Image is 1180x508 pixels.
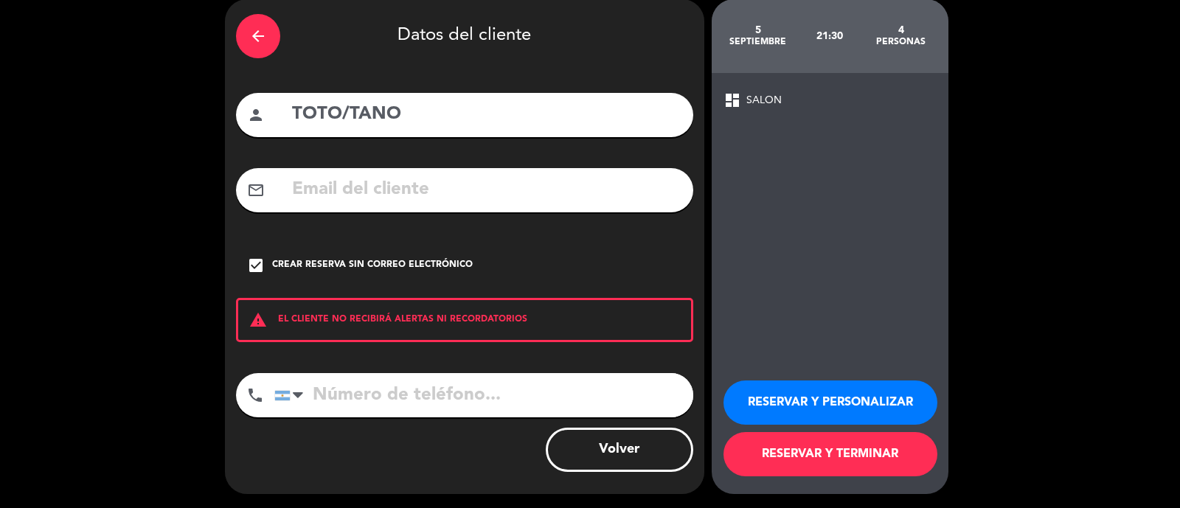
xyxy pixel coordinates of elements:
[794,10,865,62] div: 21:30
[546,428,693,472] button: Volver
[247,257,265,274] i: check_box
[247,106,265,124] i: person
[272,258,473,273] div: Crear reserva sin correo electrónico
[274,373,693,417] input: Número de teléfono...
[238,311,278,329] i: warning
[291,100,682,130] input: Nombre del cliente
[865,36,937,48] div: personas
[246,386,264,404] i: phone
[723,24,794,36] div: 5
[236,298,693,342] div: EL CLIENTE NO RECIBIRÁ ALERTAS NI RECORDATORIOS
[723,432,937,476] button: RESERVAR Y TERMINAR
[865,24,937,36] div: 4
[247,181,265,199] i: mail_outline
[723,91,741,109] span: dashboard
[275,374,309,417] div: Argentina: +54
[249,27,267,45] i: arrow_back
[723,380,937,425] button: RESERVAR Y PERSONALIZAR
[723,36,794,48] div: septiembre
[236,10,693,62] div: Datos del cliente
[291,175,682,205] input: Email del cliente
[746,92,782,109] span: SALON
